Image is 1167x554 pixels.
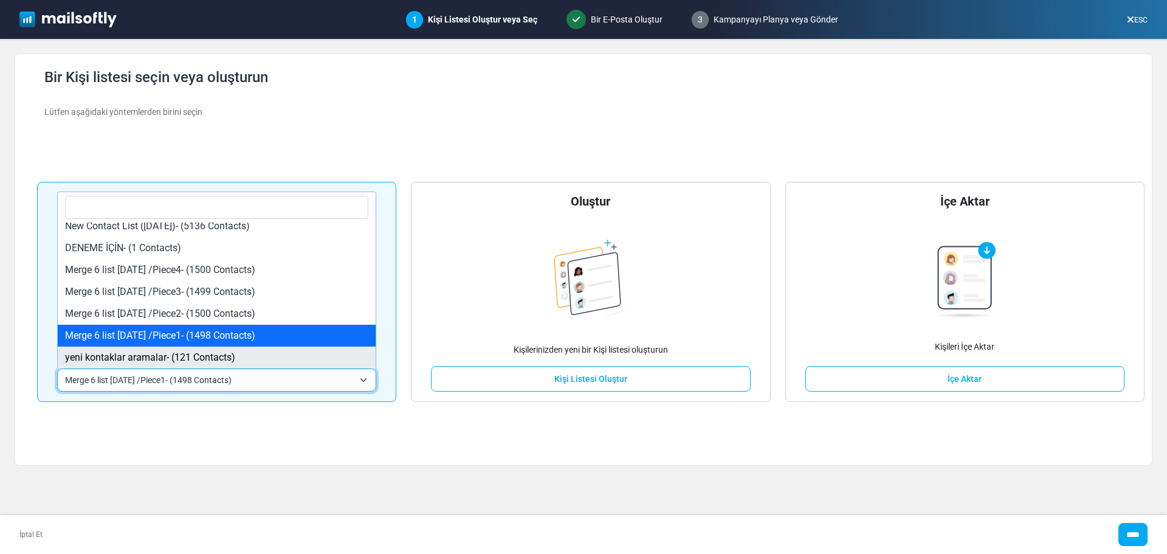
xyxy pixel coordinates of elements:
[44,106,1137,119] div: Lütfen aşağıdaki yöntemlerden birini seçin
[65,196,368,219] input: Search
[935,341,994,353] p: Kişileri İçe Aktar
[19,529,43,540] a: İptal Et
[58,237,376,259] li: DENEME İÇİN- (1 Contacts)
[58,347,376,369] li: yeni kontaklar aramalar- (121 Contacts)
[58,281,376,303] li: Merge 6 list [DATE] /Piece3- (1499 Contacts)
[805,366,1124,392] a: İçe Aktar
[431,366,750,392] a: Kişi Listesi Oluştur
[58,215,376,237] li: New Contact List ([DATE])- (5136 Contacts)
[57,369,376,392] span: Merge 6 list 2024-12-17 /Piece1- (1498 Contacts)
[19,12,117,27] img: mailsoftly_white_logo.svg
[58,303,376,325] li: Merge 6 list [DATE] /Piece2- (1500 Contacts)
[1127,16,1148,24] a: ESC
[44,69,1137,86] h4: Bir Kişi listesi seçin veya oluşturun
[58,259,376,281] li: Merge 6 list [DATE] /Piece4- (1500 Contacts)
[65,373,354,387] span: Merge 6 list 2024-12-17 /Piece1- (1498 Contacts)
[940,192,990,210] div: İçe Aktar
[682,1,848,38] div: Kampanyayı Planya veya Gönder
[514,344,668,356] p: Kişilerinizden yeni bir Kişi listesi oluşturun
[571,192,610,210] div: Oluştur
[692,11,709,29] span: 3
[412,15,417,24] span: 1
[58,325,376,347] li: Merge 6 list [DATE] /Piece1- (1498 Contacts)
[396,1,547,38] div: Kişi Listesi Oluştur veya Seç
